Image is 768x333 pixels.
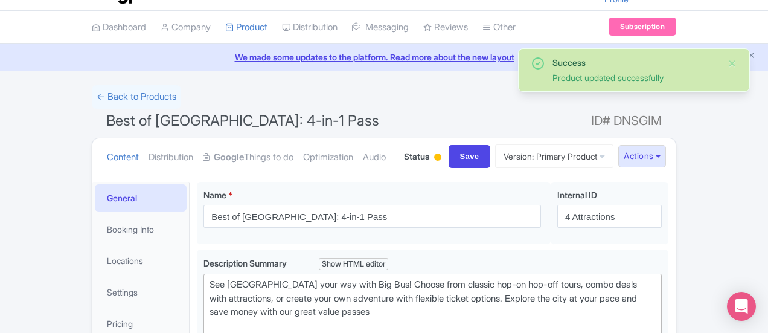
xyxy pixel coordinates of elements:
[203,190,226,200] span: Name
[728,56,737,71] button: Close
[149,138,193,176] a: Distribution
[282,11,338,44] a: Distribution
[557,190,597,200] span: Internal ID
[107,138,139,176] a: Content
[95,216,187,243] a: Booking Info
[363,138,386,176] a: Audio
[432,149,444,167] div: Building
[552,71,718,84] div: Product updated successfully
[591,109,662,133] span: ID# DNSGIM
[95,184,187,212] a: General
[747,50,756,63] button: Close announcement
[495,144,613,168] a: Version: Primary Product
[161,11,211,44] a: Company
[210,278,656,332] div: See [GEOGRAPHIC_DATA] your way with Big Bus! Choose from classic hop-on hop-off tours, combo deal...
[92,85,181,109] a: ← Back to Products
[303,138,353,176] a: Optimization
[609,18,676,36] a: Subscription
[7,51,761,63] a: We made some updates to the platform. Read more about the new layout
[214,150,244,164] strong: Google
[423,11,468,44] a: Reviews
[203,258,289,268] span: Description Summary
[404,150,429,163] span: Status
[95,247,187,274] a: Locations
[106,112,379,129] span: Best of [GEOGRAPHIC_DATA]: 4-in-1 Pass
[552,56,718,69] div: Success
[727,292,756,321] div: Open Intercom Messenger
[95,279,187,306] a: Settings
[482,11,516,44] a: Other
[618,145,666,167] button: Actions
[319,258,388,271] div: Show HTML editor
[203,138,293,176] a: GoogleThings to do
[92,11,146,44] a: Dashboard
[352,11,409,44] a: Messaging
[449,145,491,168] input: Save
[225,11,267,44] a: Product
